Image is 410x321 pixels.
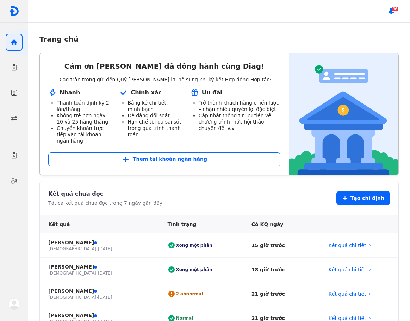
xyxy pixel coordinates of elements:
li: Dễ dàng đối soát [128,112,181,119]
img: account-announcement [119,88,128,97]
span: Kết quả chi tiết [329,266,366,273]
span: [DEMOGRAPHIC_DATA] [48,271,96,276]
li: Hạn chế tối đa sai sót trong quá trình thanh toán [128,119,181,138]
div: 2 abnormal [167,288,206,300]
img: account-announcement [48,88,57,97]
span: - [96,271,98,276]
div: Kết quả [40,215,159,233]
li: Không trễ hơn ngày 10 và 25 hàng tháng [57,112,111,125]
img: account-announcement [289,53,398,175]
li: Thanh toán định kỳ 2 lần/tháng [57,100,111,112]
li: Trở thành khách hàng chiến lược – nhận nhiều quyền lợi đặc biệt [199,100,280,112]
button: Tạo chỉ định [336,191,390,205]
div: Diag trân trọng gửi đến Quý [PERSON_NAME] lợi bổ sung khi ký kết Hợp đồng Hợp tác: [48,76,280,83]
span: Kết quả chi tiết [329,290,366,297]
span: Kết quả chi tiết [329,242,366,249]
div: [PERSON_NAME] [48,239,150,246]
span: - [96,295,98,300]
span: - [96,246,98,251]
div: [PERSON_NAME] [48,288,150,295]
li: Cập nhật thông tin ưu tiên về chương trình mới, hội thảo chuyên đề, v.v. [199,112,280,131]
span: [DATE] [98,246,112,251]
span: [DEMOGRAPHIC_DATA] [48,246,96,251]
div: Kết quả chưa đọc [48,190,162,198]
div: Tất cả kết quả chưa đọc trong 7 ngày gần đây [48,200,162,207]
div: Có KQ ngày [243,215,320,233]
div: [PERSON_NAME] [48,263,150,270]
div: Cảm ơn [PERSON_NAME] đã đồng hành cùng Diag! [48,62,280,71]
span: Tạo chỉ định [350,195,384,202]
div: Ưu đãi [202,89,222,96]
div: Tình trạng [159,215,243,233]
button: Thêm tài khoản ngân hàng [48,152,280,166]
div: Xong một phần [167,240,215,251]
div: [PERSON_NAME] [48,312,150,319]
img: logo [8,298,20,310]
li: Bảng kê chi tiết, minh bạch [128,100,181,112]
div: Xong một phần [167,264,215,275]
div: 15 giờ trước [243,233,320,258]
span: [DATE] [98,271,112,276]
div: 21 giờ trước [243,282,320,306]
li: Chuyển khoản trực tiếp vào tài khoản ngân hàng [57,125,111,144]
img: logo [9,6,19,17]
span: 96 [392,7,398,12]
span: [DATE] [98,295,112,300]
div: Trang chủ [39,34,399,44]
img: account-announcement [190,88,199,97]
span: [DEMOGRAPHIC_DATA] [48,295,96,300]
div: Nhanh [60,89,80,96]
div: 18 giờ trước [243,258,320,282]
div: Chính xác [131,89,162,96]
